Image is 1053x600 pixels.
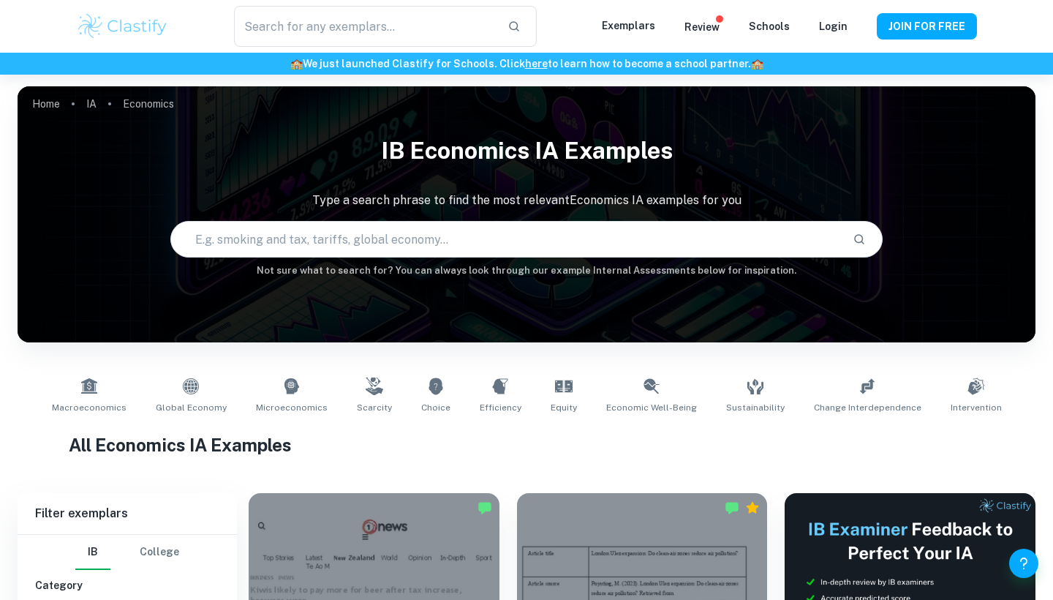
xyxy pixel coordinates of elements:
button: College [140,535,179,570]
span: Efficiency [480,401,521,414]
span: Global Economy [156,401,227,414]
span: Equity [551,401,577,414]
img: Marked [478,500,492,515]
p: Exemplars [602,18,655,34]
button: Help and Feedback [1009,549,1038,578]
span: Intervention [951,401,1002,414]
span: Microeconomics [256,401,328,414]
h6: We just launched Clastify for Schools. Click to learn how to become a school partner. [3,56,1050,72]
input: Search for any exemplars... [234,6,496,47]
span: 🏫 [751,58,763,70]
a: Login [819,20,848,32]
img: Clastify logo [76,12,169,41]
span: Choice [421,401,450,414]
h1: IB Economics IA examples [18,127,1035,174]
span: Change Interdependence [814,401,921,414]
div: Filter type choice [75,535,179,570]
h6: Filter exemplars [18,493,237,534]
span: Economic Well-Being [606,401,697,414]
a: IA [86,94,97,114]
a: Schools [749,20,790,32]
p: Economics [123,96,174,112]
div: Premium [745,500,760,515]
span: Sustainability [726,401,785,414]
h1: All Economics IA Examples [69,432,985,458]
span: Macroeconomics [52,401,127,414]
p: Type a search phrase to find the most relevant Economics IA examples for you [18,192,1035,209]
button: IB [75,535,110,570]
a: Home [32,94,60,114]
button: JOIN FOR FREE [877,13,977,40]
p: Review [684,19,720,35]
h6: Not sure what to search for? You can always look through our example Internal Assessments below f... [18,263,1035,278]
a: here [525,58,548,70]
img: Marked [725,500,739,515]
span: Scarcity [357,401,392,414]
button: Search [847,227,872,252]
span: 🏫 [290,58,303,70]
h6: Category [35,577,219,593]
input: E.g. smoking and tax, tariffs, global economy... [171,219,841,260]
